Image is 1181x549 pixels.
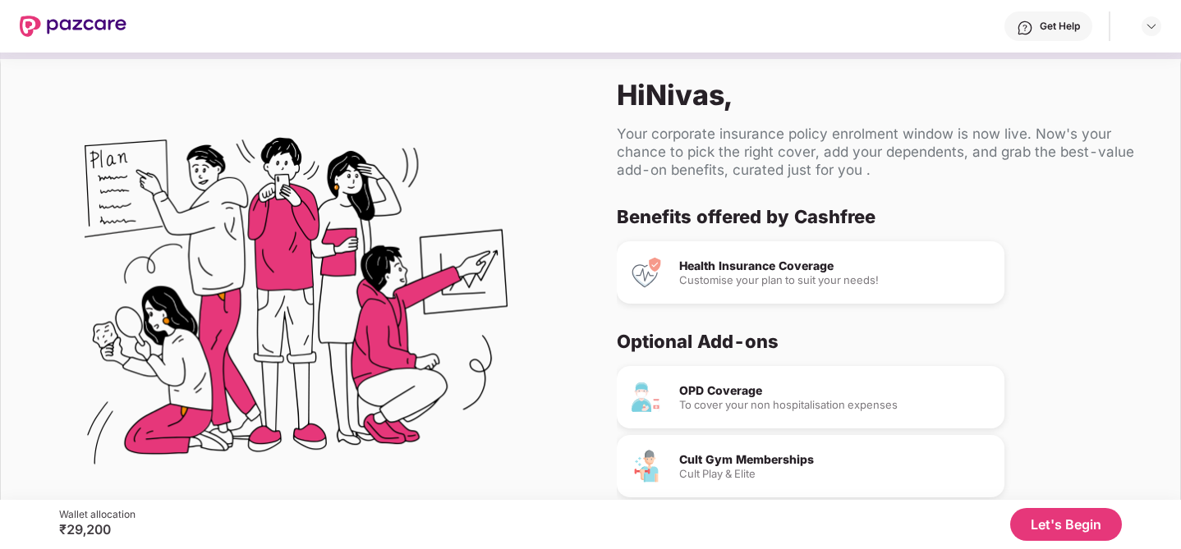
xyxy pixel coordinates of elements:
button: Let's Begin [1010,508,1122,541]
img: svg+xml;base64,PHN2ZyBpZD0iSGVscC0zMngzMiIgeG1sbnM9Imh0dHA6Ly93d3cudzMub3JnLzIwMDAvc3ZnIiB3aWR0aD... [1017,20,1033,36]
div: Your corporate insurance policy enrolment window is now live. Now's your chance to pick the right... [617,125,1154,179]
div: Customise your plan to suit your needs! [679,275,991,286]
img: OPD Coverage [630,381,663,414]
div: To cover your non hospitalisation expenses [679,400,991,410]
div: Get Help [1040,20,1080,33]
div: Wallet allocation [59,508,136,521]
img: svg+xml;base64,PHN2ZyBpZD0iRHJvcGRvd24tMzJ4MzIiIHhtbG5zPSJodHRwOi8vd3d3LnczLm9yZy8yMDAwL3N2ZyIgd2... [1145,20,1158,33]
div: Cult Play & Elite [679,469,991,479]
img: New Pazcare Logo [20,16,126,37]
div: Optional Add-ons [617,330,1141,353]
div: Cult Gym Memberships [679,454,991,465]
div: Health Insurance Coverage [679,260,991,272]
div: Benefits offered by Cashfree [617,205,1141,228]
div: Hi Nivas , [617,78,1154,112]
img: Flex Benefits Illustration [85,95,508,518]
img: Health Insurance Coverage [630,256,663,289]
div: OPD Coverage [679,385,991,396]
img: Cult Gym Memberships [630,450,663,483]
div: ₹29,200 [59,521,136,538]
